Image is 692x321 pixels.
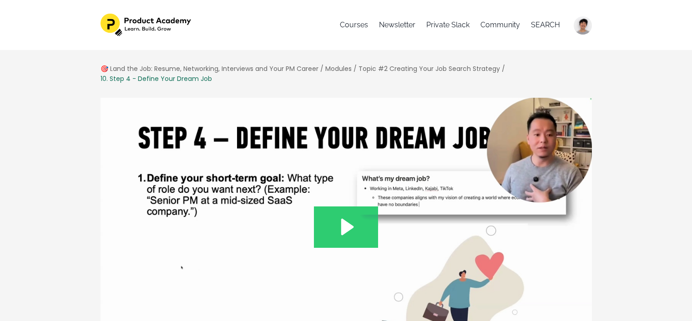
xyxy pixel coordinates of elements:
[101,74,212,84] div: 10. Step 4 - Define Your Dream Job
[531,14,560,36] a: SEARCH
[101,64,318,73] a: 🎯 Land the Job: Resume, Networking, Interviews and Your PM Career
[354,64,357,74] div: /
[101,14,193,36] img: 27ec826-c42b-1fdd-471c-6c78b547101_582dc3fb-c1b0-4259-95ab-5487f20d86c3.png
[480,14,520,36] a: Community
[340,14,368,36] a: Courses
[426,14,470,36] a: Private Slack
[325,64,352,73] a: Modules
[574,16,592,35] img: abd6ebf2febcb288ebd920ea44da70f9
[502,64,505,74] div: /
[359,64,500,73] a: Topic #2 Creating Your Job Search Strategy
[314,206,378,247] button: Play Video: file-uploads/sites/127338/video/2ee2e8f-436b-b62e-663d-812774d8e2c__9_Step_4_-_Define...
[379,14,415,36] a: Newsletter
[320,64,323,74] div: /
